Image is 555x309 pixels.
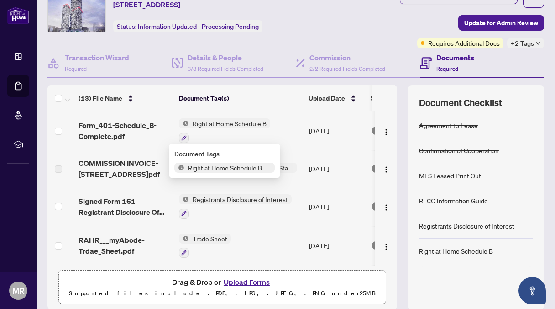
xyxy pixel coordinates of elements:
[371,202,381,212] img: Document Status
[305,150,367,187] td: [DATE]
[175,85,305,111] th: Document Tag(s)
[511,38,534,48] span: +2 Tags
[382,166,390,173] img: Logo
[64,288,380,299] p: Supported files include .PDF, .JPG, .JPEG, .PNG under 25 MB
[189,118,270,128] span: Right at Home Schedule B
[65,65,87,72] span: Required
[179,234,231,258] button: Status IconTrade Sheet
[309,52,385,63] h4: Commission
[79,93,122,103] span: (13) File Name
[172,276,272,288] span: Drag & Drop or
[113,20,262,32] div: Status:
[79,120,172,142] span: Form_401-Schedule_B-Complete.pdf
[189,234,231,244] span: Trade Sheet
[184,163,266,173] span: Right at Home Schedule B
[65,52,129,63] h4: Transaction Wizard
[382,243,390,250] img: Logo
[309,93,345,103] span: Upload Date
[379,199,393,214] button: Logo
[174,163,184,173] img: Status Icon
[371,240,381,250] img: Document Status
[79,196,172,218] span: Signed Form 161 Registrant Disclosure Of Interest.pdf
[179,118,189,128] img: Status Icon
[518,277,546,304] button: Open asap
[305,187,367,226] td: [DATE]
[174,149,275,159] div: Document Tags
[464,16,538,30] span: Update for Admin Review
[436,52,474,63] h4: Documents
[188,52,263,63] h4: Details & People
[371,126,381,136] img: Document Status
[179,234,189,244] img: Status Icon
[305,111,367,150] td: [DATE]
[428,38,500,48] span: Requires Additional Docs
[419,196,488,206] div: RECO Information Guide
[221,276,272,288] button: Upload Forms
[305,265,367,304] td: [DATE]
[458,15,544,31] button: Update for Admin Review
[436,65,458,72] span: Required
[179,194,292,219] button: Status IconRegistrants Disclosure of Interest
[12,284,25,297] span: MR
[59,271,386,304] span: Drag & Drop orUpload FormsSupported files include .PDF, .JPG, .JPEG, .PNG under25MB
[379,161,393,176] button: Logo
[305,226,367,266] td: [DATE]
[379,123,393,138] button: Logo
[382,204,390,211] img: Logo
[419,170,481,181] div: MLS Leased Print Out
[7,7,29,24] img: logo
[79,158,172,180] span: COMMISSION INVOICE-[STREET_ADDRESS]pdf
[419,96,502,109] span: Document Checklist
[379,238,393,253] button: Logo
[309,65,385,72] span: 2/2 Required Fields Completed
[79,234,172,256] span: RAHR___myAbode-Trdae_Sheet.pdf
[189,194,292,204] span: Registrants Disclosure of Interest
[419,145,499,155] div: Confirmation of Cooperation
[382,128,390,136] img: Logo
[188,65,263,72] span: 3/3 Required Fields Completed
[371,93,389,103] span: Status
[179,194,189,204] img: Status Icon
[371,164,381,174] img: Document Status
[138,22,259,31] span: Information Updated - Processing Pending
[419,120,478,130] div: Agreement to Lease
[305,85,367,111] th: Upload Date
[536,41,540,46] span: down
[179,118,270,143] button: Status IconRight at Home Schedule B
[419,246,493,256] div: Right at Home Schedule B
[367,85,445,111] th: Status
[75,85,175,111] th: (13) File Name
[419,221,514,231] div: Registrants Disclosure of Interest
